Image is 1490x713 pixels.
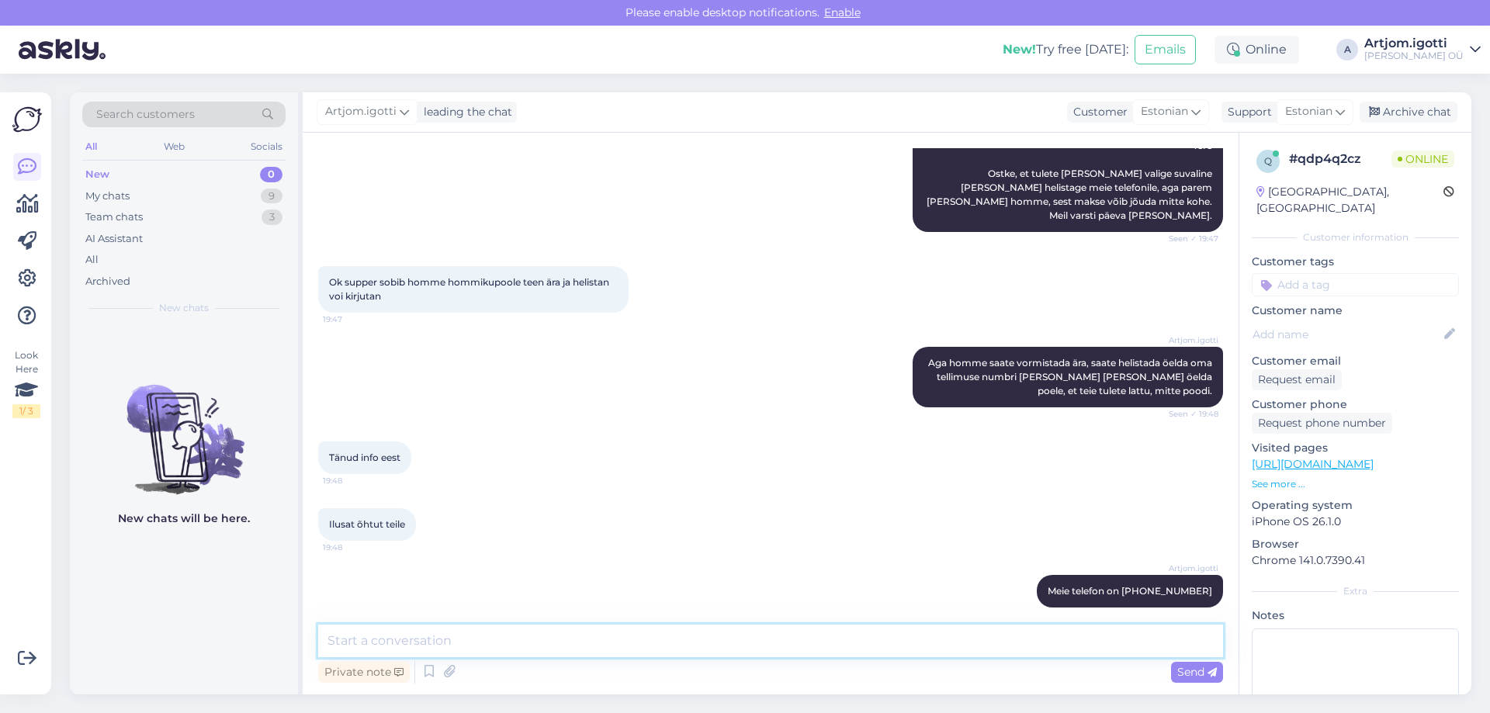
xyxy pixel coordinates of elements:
[1177,665,1217,679] span: Send
[1252,584,1459,598] div: Extra
[1285,103,1332,120] span: Estonian
[1252,273,1459,296] input: Add a tag
[1252,607,1459,624] p: Notes
[323,542,381,553] span: 19:48
[1221,104,1272,120] div: Support
[1003,42,1036,57] b: New!
[418,104,512,120] div: leading the chat
[329,276,612,302] span: Ok supper sobib homme hommikupoole teen ära ja helistan voi kirjutan
[325,103,397,120] span: Artjom.igotti
[1336,39,1358,61] div: A
[819,5,865,19] span: Enable
[85,167,109,182] div: New
[1364,37,1464,50] div: Artjom.igotti
[1252,497,1459,514] p: Operating system
[1252,536,1459,552] p: Browser
[96,106,195,123] span: Search customers
[1160,334,1218,346] span: Artjom.igotti
[70,357,298,497] img: No chats
[1135,35,1196,64] button: Emails
[1215,36,1299,64] div: Online
[1252,303,1459,319] p: Customer name
[1160,233,1218,244] span: Seen ✓ 19:47
[261,189,282,204] div: 9
[85,274,130,289] div: Archived
[329,452,400,463] span: Tänud info eest
[1252,353,1459,369] p: Customer email
[323,313,381,325] span: 19:47
[1252,477,1459,491] p: See more ...
[1391,151,1454,168] span: Online
[318,662,410,683] div: Private note
[1252,369,1342,390] div: Request email
[1048,585,1212,597] span: Meie telefon on [PHONE_NUMBER]
[1160,408,1218,420] span: Seen ✓ 19:48
[928,357,1215,396] span: Aga homme saate vormistada ära, saate helistada öelda oma tellimuse numbri [PERSON_NAME] [PERSON_...
[260,167,282,182] div: 0
[159,301,209,315] span: New chats
[85,209,143,225] div: Team chats
[12,348,40,418] div: Look Here
[12,105,42,134] img: Askly Logo
[1364,37,1481,62] a: Artjom.igotti[PERSON_NAME] OÜ
[1252,552,1459,569] p: Chrome 141.0.7390.41
[1252,514,1459,530] p: iPhone OS 26.1.0
[329,518,405,530] span: Ilusat õhtut teile
[1160,562,1218,574] span: Artjom.igotti
[1256,184,1443,216] div: [GEOGRAPHIC_DATA], [GEOGRAPHIC_DATA]
[1264,155,1272,167] span: q
[1160,608,1218,620] span: 19:48
[1252,440,1459,456] p: Visited pages
[85,189,130,204] div: My chats
[1252,457,1374,471] a: [URL][DOMAIN_NAME]
[1360,102,1457,123] div: Archive chat
[248,137,286,157] div: Socials
[1067,104,1128,120] div: Customer
[1252,413,1392,434] div: Request phone number
[1003,40,1128,59] div: Try free [DATE]:
[85,252,99,268] div: All
[1252,230,1459,244] div: Customer information
[1289,150,1391,168] div: # qdp4q2cz
[1252,396,1459,413] p: Customer phone
[12,404,40,418] div: 1 / 3
[118,511,250,527] p: New chats will be here.
[262,209,282,225] div: 3
[1141,103,1188,120] span: Estonian
[82,137,100,157] div: All
[85,231,143,247] div: AI Assistant
[1252,254,1459,270] p: Customer tags
[161,137,188,157] div: Web
[1364,50,1464,62] div: [PERSON_NAME] OÜ
[323,475,381,486] span: 19:48
[1253,326,1441,343] input: Add name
